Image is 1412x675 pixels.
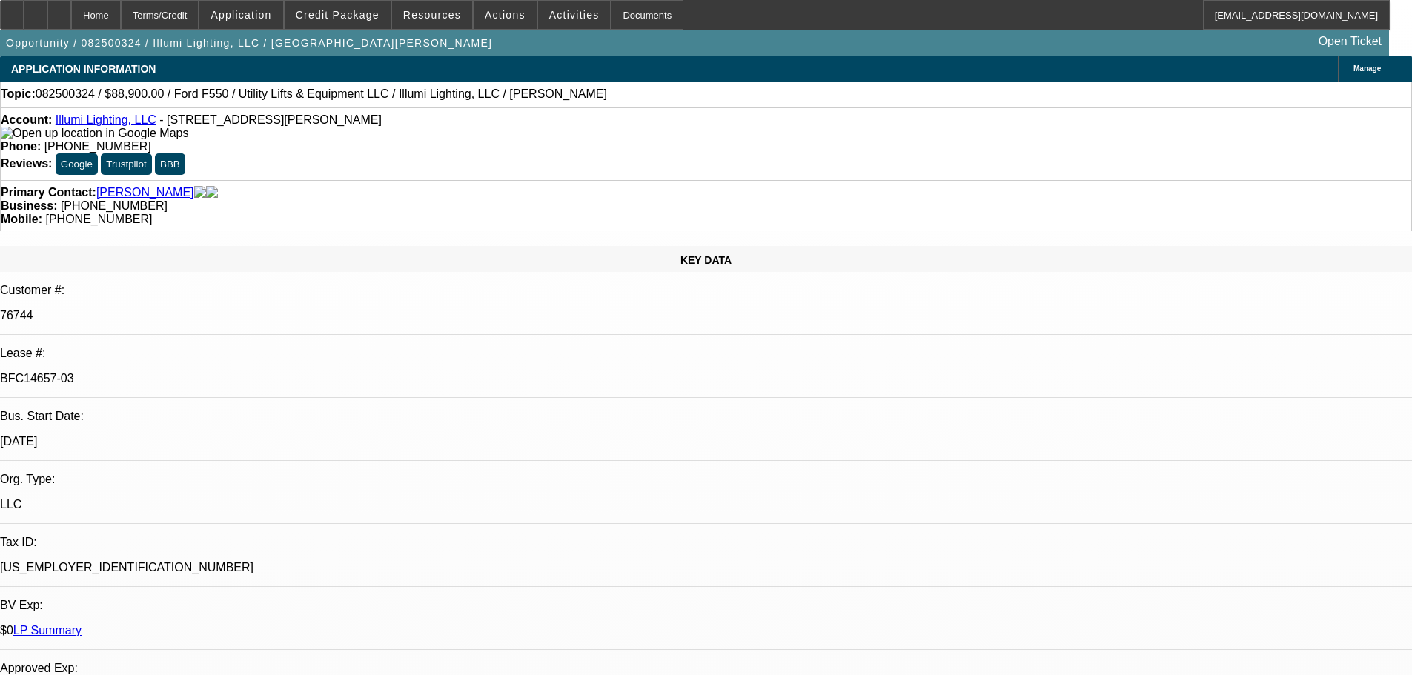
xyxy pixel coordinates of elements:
[36,87,607,101] span: 082500324 / $88,900.00 / Ford F550 / Utility Lifts & Equipment LLC / Illumi Lighting, LLC / [PERS...
[56,153,98,175] button: Google
[403,9,461,21] span: Resources
[392,1,472,29] button: Resources
[285,1,391,29] button: Credit Package
[680,254,732,266] span: KEY DATA
[1,127,188,139] a: View Google Maps
[1,140,41,153] strong: Phone:
[538,1,611,29] button: Activities
[474,1,537,29] button: Actions
[1,127,188,140] img: Open up location in Google Maps
[159,113,382,126] span: - [STREET_ADDRESS][PERSON_NAME]
[1313,29,1388,54] a: Open Ticket
[56,113,156,126] a: Illumi Lighting, LLC
[1,157,52,170] strong: Reviews:
[549,9,600,21] span: Activities
[44,140,151,153] span: [PHONE_NUMBER]
[155,153,185,175] button: BBB
[1,186,96,199] strong: Primary Contact:
[1,213,42,225] strong: Mobile:
[96,186,194,199] a: [PERSON_NAME]
[1,87,36,101] strong: Topic:
[45,213,152,225] span: [PHONE_NUMBER]
[1,199,57,212] strong: Business:
[199,1,282,29] button: Application
[6,37,492,49] span: Opportunity / 082500324 / Illumi Lighting, LLC / [GEOGRAPHIC_DATA][PERSON_NAME]
[101,153,151,175] button: Trustpilot
[206,186,218,199] img: linkedin-icon.png
[296,9,379,21] span: Credit Package
[1353,64,1381,73] span: Manage
[11,63,156,75] span: APPLICATION INFORMATION
[211,9,271,21] span: Application
[485,9,526,21] span: Actions
[61,199,168,212] span: [PHONE_NUMBER]
[194,186,206,199] img: facebook-icon.png
[1,113,52,126] strong: Account:
[13,624,82,636] a: LP Summary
